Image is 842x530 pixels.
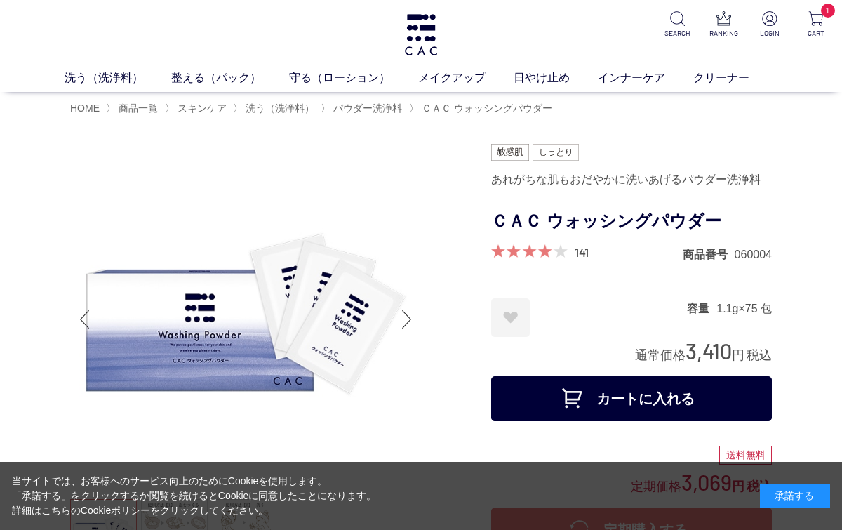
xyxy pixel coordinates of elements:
[119,102,158,114] span: 商品一覧
[409,102,556,115] li: 〉
[533,144,579,161] img: しっとり
[575,244,589,260] a: 141
[418,69,514,86] a: メイクアップ
[687,301,716,316] dt: 容量
[321,102,406,115] li: 〉
[393,291,421,347] div: Next slide
[70,291,98,347] div: Previous slide
[716,301,772,316] dd: 1.1g×75 包
[514,69,598,86] a: 日やけ止め
[65,69,171,86] a: 洗う（洗浄料）
[686,338,732,364] span: 3,410
[491,206,772,237] h1: ＣＡＣ ウォッシングパウダー
[821,4,835,18] span: 1
[12,474,377,518] div: 当サイトでは、お客様へのサービス向上のためにCookieを使用します。 「承諾する」をクリックするか閲覧を続けるとCookieに同意したことになります。 詳細はこちらの をクリックしてください。
[419,102,552,114] a: ＣＡＣ ウォッシングパウダー
[246,102,314,114] span: 洗う（洗浄料）
[403,14,439,55] img: logo
[491,144,529,161] img: 敏感肌
[491,376,772,421] button: カートに入れる
[693,69,777,86] a: クリーナー
[491,168,772,192] div: あれがちな肌もおだやかに洗いあげるパウダー洗浄料
[70,102,100,114] a: HOME
[289,69,418,86] a: 守る（ローション）
[755,28,784,39] p: LOGIN
[175,102,227,114] a: スキンケア
[760,484,830,508] div: 承諾する
[178,102,227,114] span: スキンケア
[801,28,831,39] p: CART
[330,102,402,114] a: パウダー洗浄料
[662,11,692,39] a: SEARCH
[70,144,421,495] img: ＣＡＣ ウォッシングパウダー
[422,102,552,114] span: ＣＡＣ ウォッシングパウダー
[709,11,738,39] a: RANKING
[81,505,151,516] a: Cookieポリシー
[243,102,314,114] a: 洗う（洗浄料）
[635,348,686,362] span: 通常価格
[747,348,772,362] span: 税込
[491,298,530,337] a: お気に入りに登録する
[171,69,289,86] a: 整える（パック）
[719,446,772,465] div: 送料無料
[662,28,692,39] p: SEARCH
[735,247,772,262] dd: 060004
[683,247,735,262] dt: 商品番号
[106,102,161,115] li: 〉
[732,348,744,362] span: 円
[801,11,831,39] a: 1 CART
[165,102,230,115] li: 〉
[333,102,402,114] span: パウダー洗浄料
[233,102,318,115] li: 〉
[116,102,158,114] a: 商品一覧
[755,11,784,39] a: LOGIN
[709,28,738,39] p: RANKING
[598,69,693,86] a: インナーケア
